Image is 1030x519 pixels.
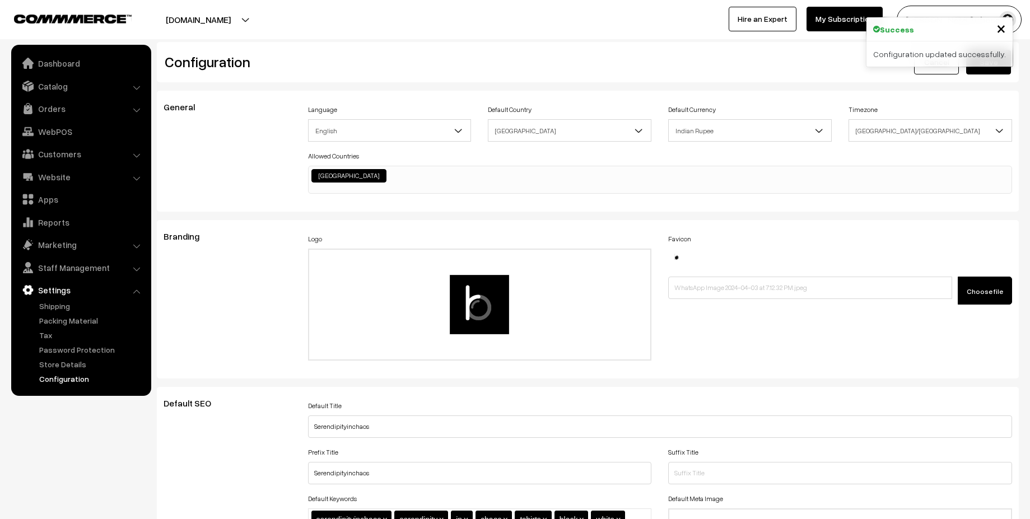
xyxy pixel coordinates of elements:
[999,11,1016,28] img: user
[36,300,147,312] a: Shipping
[996,17,1006,38] span: ×
[849,119,1012,142] span: Asia/Kolkata
[897,6,1022,34] button: [PERSON_NAME] Bhesani…
[308,119,472,142] span: English
[488,105,532,115] label: Default Country
[164,101,208,113] span: General
[308,415,1013,438] input: Title
[996,20,1006,36] button: Close
[14,280,147,300] a: Settings
[165,53,580,71] h2: Configuration
[308,401,342,411] label: Default Title
[14,99,147,119] a: Orders
[488,121,651,141] span: India
[308,494,357,504] label: Default Keywords
[14,121,147,142] a: WebPOS
[14,235,147,255] a: Marketing
[311,169,386,183] li: India
[668,277,952,299] input: WhatsApp Image 2024-04-03 at 7.12.32 PM.jpeg
[668,119,832,142] span: Indian Rupee
[36,358,147,370] a: Store Details
[14,15,132,23] img: COMMMERCE
[14,53,147,73] a: Dashboard
[849,105,878,115] label: Timezone
[729,7,796,31] a: Hire an Expert
[668,234,691,244] label: Favicon
[14,11,112,25] a: COMMMERCE
[164,231,213,242] span: Branding
[14,212,147,232] a: Reports
[308,234,322,244] label: Logo
[849,121,1012,141] span: Asia/Kolkata
[308,462,652,484] input: Prefix Title
[967,287,1003,296] span: Choose file
[308,151,359,161] label: Allowed Countries
[669,121,831,141] span: Indian Rupee
[668,462,1012,484] input: Suffix Title
[668,447,698,457] label: Suffix Title
[36,329,147,341] a: Tax
[880,24,914,35] strong: Success
[127,6,270,34] button: [DOMAIN_NAME]
[36,315,147,326] a: Packing Material
[668,494,723,504] label: Default Meta Image
[14,144,147,164] a: Customers
[164,398,225,409] span: Default SEO
[14,258,147,278] a: Staff Management
[36,373,147,385] a: Configuration
[14,189,147,209] a: Apps
[807,7,883,31] a: My Subscription
[14,167,147,187] a: Website
[308,105,337,115] label: Language
[309,121,471,141] span: English
[308,447,338,457] label: Prefix Title
[488,119,651,142] span: India
[866,41,1013,67] div: Configuration updated successfully.
[14,76,147,96] a: Catalog
[668,105,716,115] label: Default Currency
[668,249,685,265] img: 17121518668963WhatsApp-Image-2024-04-03-at-71232-PM.jpeg
[36,344,147,356] a: Password Protection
